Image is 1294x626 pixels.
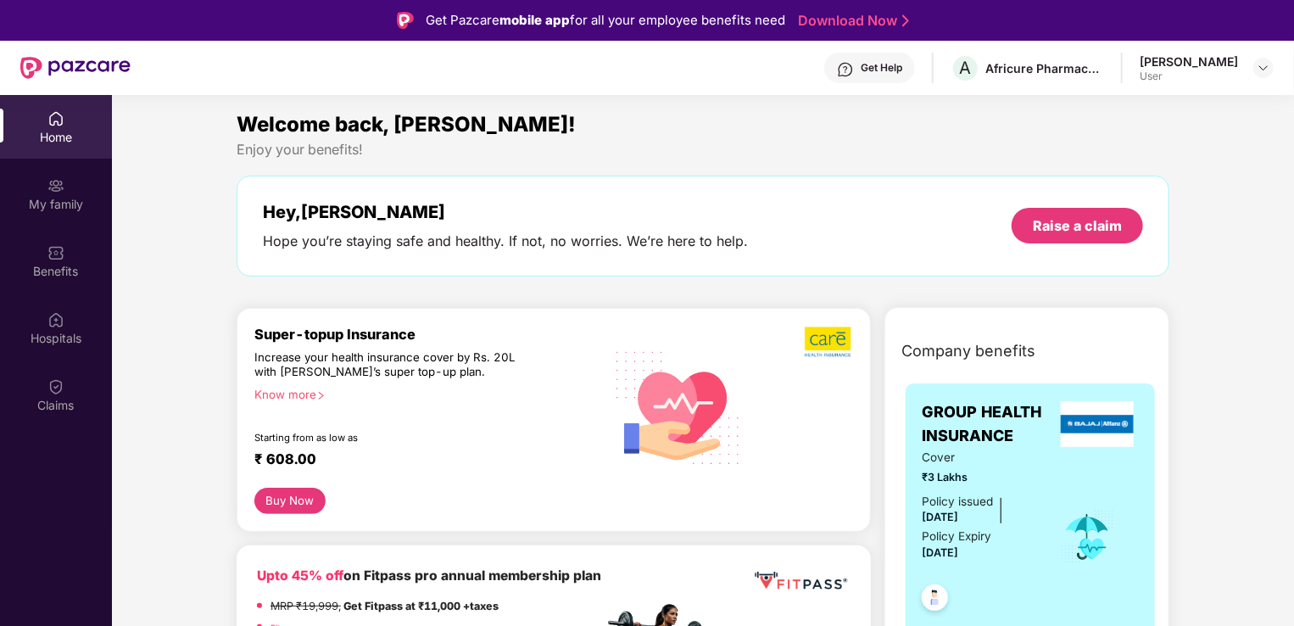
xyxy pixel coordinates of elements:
div: Get Pazcare for all your employee benefits need [426,10,785,31]
img: New Pazcare Logo [20,57,131,79]
img: insurerLogo [1061,401,1134,447]
div: Super-topup Insurance [254,326,604,343]
img: svg+xml;base64,PHN2ZyBpZD0iRHJvcGRvd24tMzJ4MzIiIHhtbG5zPSJodHRwOi8vd3d3LnczLm9yZy8yMDAwL3N2ZyIgd2... [1257,61,1270,75]
img: svg+xml;base64,PHN2ZyBpZD0iSG9zcGl0YWxzIiB4bWxucz0iaHR0cDovL3d3dy53My5vcmcvMjAwMC9zdmciIHdpZHRoPS... [47,311,64,328]
img: b5dec4f62d2307b9de63beb79f102df3.png [805,326,853,358]
div: Starting from as low as [254,432,532,444]
img: Logo [397,12,414,29]
div: Policy issued [923,493,994,511]
div: ₹ 608.00 [254,450,587,471]
img: fppp.png [751,566,851,596]
span: Company benefits [902,339,1036,363]
div: Enjoy your benefits! [237,141,1169,159]
span: [DATE] [923,546,959,559]
strong: Get Fitpass at ₹11,000 +taxes [343,600,499,612]
div: Increase your health insurance cover by Rs. 20L with [PERSON_NAME]’s super top-up plan. [254,350,531,380]
img: svg+xml;base64,PHN2ZyB3aWR0aD0iMjAiIGhlaWdodD0iMjAiIHZpZXdCb3g9IjAgMCAyMCAyMCIgZmlsbD0ibm9uZSIgeG... [47,177,64,194]
img: svg+xml;base64,PHN2ZyBpZD0iQ2xhaW0iIHhtbG5zPSJodHRwOi8vd3d3LnczLm9yZy8yMDAwL3N2ZyIgd2lkdGg9IjIwIi... [47,378,64,395]
div: Africure Pharmaceuticals ([GEOGRAPHIC_DATA]) Private [985,60,1104,76]
img: icon [1060,509,1115,565]
img: svg+xml;base64,PHN2ZyB4bWxucz0iaHR0cDovL3d3dy53My5vcmcvMjAwMC9zdmciIHdpZHRoPSI0OC45NDMiIGhlaWdodD... [914,579,956,621]
b: Upto 45% off [257,567,343,584]
img: svg+xml;base64,PHN2ZyB4bWxucz0iaHR0cDovL3d3dy53My5vcmcvMjAwMC9zdmciIHhtbG5zOnhsaW5rPSJodHRwOi8vd3... [604,331,753,483]
span: [DATE] [923,511,959,523]
div: Raise a claim [1033,216,1122,235]
img: svg+xml;base64,PHN2ZyBpZD0iQmVuZWZpdHMiIHhtbG5zPSJodHRwOi8vd3d3LnczLm9yZy8yMDAwL3N2ZyIgd2lkdGg9Ij... [47,244,64,261]
span: A [960,58,972,78]
span: Welcome back, [PERSON_NAME]! [237,112,576,137]
img: Stroke [902,12,909,30]
span: ₹3 Lakhs [923,469,1037,486]
div: Hope you’re staying safe and healthy. If not, no worries. We’re here to help. [263,232,748,250]
a: Download Now [798,12,904,30]
div: Hey, [PERSON_NAME] [263,202,748,222]
div: Know more [254,388,594,400]
div: User [1140,70,1238,83]
span: Cover [923,449,1037,467]
span: GROUP HEALTH INSURANCE [923,400,1057,449]
img: svg+xml;base64,PHN2ZyBpZD0iSG9tZSIgeG1sbnM9Imh0dHA6Ly93d3cudzMub3JnLzIwMDAvc3ZnIiB3aWR0aD0iMjAiIG... [47,110,64,127]
img: svg+xml;base64,PHN2ZyBpZD0iSGVscC0zMngzMiIgeG1sbnM9Imh0dHA6Ly93d3cudzMub3JnLzIwMDAvc3ZnIiB3aWR0aD... [837,61,854,78]
del: MRP ₹19,999, [271,600,341,612]
div: [PERSON_NAME] [1140,53,1238,70]
span: right [316,391,326,400]
div: Get Help [861,61,902,75]
strong: mobile app [499,12,570,28]
button: Buy Now [254,488,326,514]
b: on Fitpass pro annual membership plan [257,567,601,584]
div: Policy Expiry [923,528,992,545]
